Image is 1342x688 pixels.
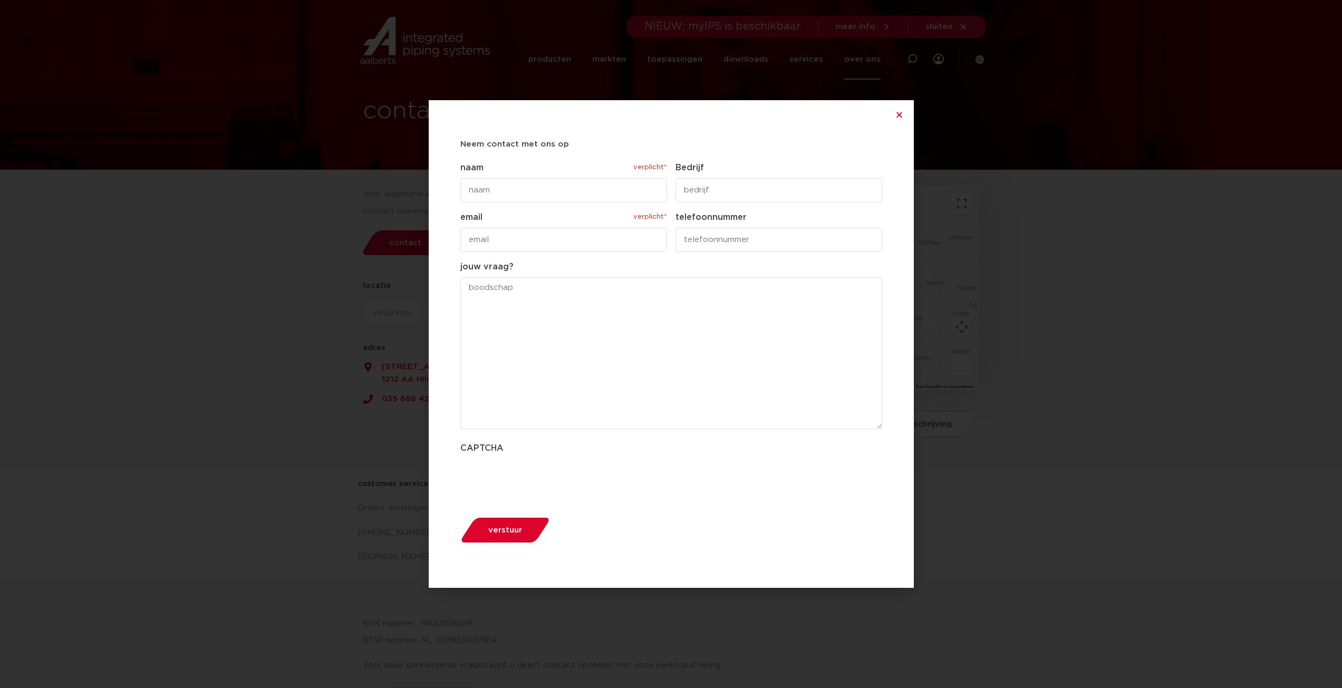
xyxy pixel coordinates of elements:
label: telefoonnummer [675,211,882,224]
h5: Neem contact met ons op [460,136,882,153]
span: verplicht* [632,161,667,174]
input: email [460,228,667,252]
label: Bedrijf [675,161,882,174]
input: telefoonnummer [675,228,882,252]
input: bedrijf [675,178,882,202]
label: email [460,211,667,224]
label: CAPTCHA [460,442,882,454]
label: jouw vraag? [460,260,882,273]
iframe: reCAPTCHA [460,459,621,500]
span: verstuur [488,526,522,534]
label: naam [460,161,667,174]
button: verstuur [457,517,553,544]
a: Close [895,111,903,119]
input: naam [460,178,667,202]
span: verplicht* [632,211,667,224]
